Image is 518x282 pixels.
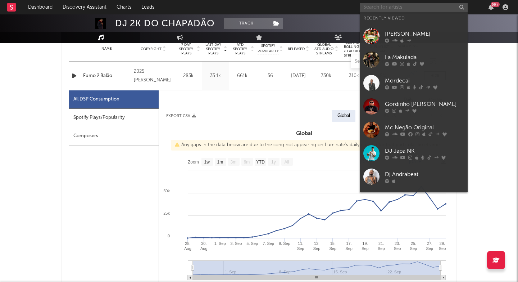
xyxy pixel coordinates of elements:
a: DJ Japa NK [360,142,468,165]
span: Last Day Spotify Plays [204,42,223,55]
a: Gordinho [PERSON_NAME] [360,95,468,118]
div: [PERSON_NAME] [385,30,464,38]
div: 661k [231,72,254,80]
div: Any gaps in the data below are due to the song not appearing on Luminate's daily chart(s) for tha... [171,140,444,151]
button: 99+ [489,4,494,10]
div: [DATE] [286,72,310,80]
button: Export CSV [166,114,196,118]
text: 25k [163,211,170,215]
div: Mc Negão Original [385,123,464,132]
text: 21. Sep [378,241,385,251]
div: DJ 2K DO CHAPADÃO [115,18,215,29]
div: All DSP Consumption [73,95,119,104]
text: 1. Sep [214,241,226,246]
div: 35.1k [204,72,227,80]
div: 2025 [PERSON_NAME] [134,67,173,85]
div: Global [337,112,350,120]
text: 25. Sep [410,241,417,251]
div: 56 [258,72,283,80]
text: All [284,160,289,165]
h3: Global [159,129,449,138]
a: DJ CZ [360,188,468,212]
div: Name [83,46,130,52]
text: 50k [163,189,170,193]
div: 283k [177,72,200,80]
input: Search for artists [360,3,468,12]
a: Fumo 2 Balão [83,72,130,80]
a: La Makulada [360,48,468,71]
text: 0 [168,234,170,238]
div: Dj Andrabeat [385,170,464,179]
span: Released [288,47,305,51]
text: 19. Sep [362,241,369,251]
text: 28. Aug [184,241,191,251]
text: 13. Sep [313,241,321,251]
div: Mordecai [385,76,464,85]
text: 30. Aug [200,241,208,251]
text: Zoom [188,160,199,165]
span: Global ATD Audio Streams [314,42,334,55]
a: Mc Negão Original [360,118,468,142]
text: 11. Sep [297,241,304,251]
text: 1m [217,160,223,165]
text: 7. Sep [263,241,274,246]
text: 3. Sep [231,241,242,246]
text: 6m [244,160,250,165]
span: ATD Spotify Plays [231,42,250,55]
span: 7 Day Spotify Plays [177,42,196,55]
text: 9. Sep [279,241,290,246]
text: 3m [231,160,237,165]
text: 17. Sep [345,241,353,251]
span: Spotify Popularity [258,43,279,54]
a: Mordecai [360,71,468,95]
text: 23. Sep [394,241,401,251]
input: Search by song name or URL [351,59,427,64]
button: Track [224,18,269,29]
text: 1y [271,160,276,165]
div: Composers [69,127,159,146]
div: DJ Japa NK [385,147,464,155]
span: Copyright [141,47,162,51]
text: 5. Sep [246,241,258,246]
div: 730k [314,72,338,80]
text: 29. Sep [439,241,446,251]
div: All DSP Consumption [69,90,159,109]
div: 310k [342,72,366,80]
a: [PERSON_NAME] [360,24,468,48]
div: Gordinho [PERSON_NAME] [385,100,464,108]
text: YTD [256,160,265,165]
text: 15. Sep [330,241,337,251]
div: La Makulada [385,53,464,62]
div: Recently Viewed [363,14,464,23]
a: Dj Andrabeat [360,165,468,188]
text: 27. Sep [426,241,433,251]
div: 99 + [491,2,500,7]
text: 1w [204,160,210,165]
div: Spotify Plays/Popularity [69,109,159,127]
span: Global Rolling 7D Audio Streams [342,40,362,58]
